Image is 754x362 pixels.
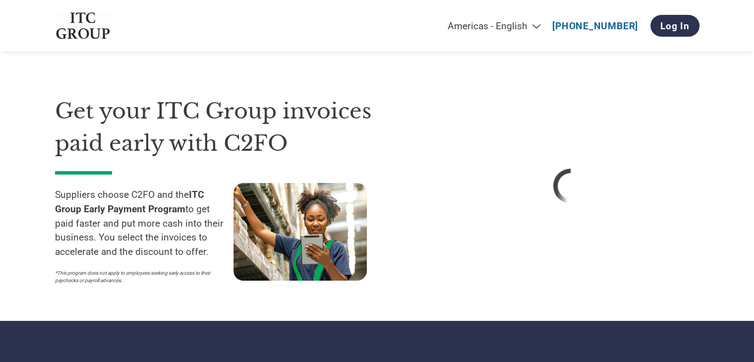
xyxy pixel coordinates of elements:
p: Suppliers choose C2FO and the to get paid faster and put more cash into their business. You selec... [55,188,233,259]
a: Log In [650,15,699,37]
a: [PHONE_NUMBER] [552,20,638,32]
img: supply chain worker [233,183,367,281]
h1: Get your ITC Group invoices paid early with C2FO [55,95,412,159]
p: *This program does not apply to employees seeking early access to their paychecks or payroll adva... [55,269,224,284]
strong: ITC Group Early Payment Program [55,189,204,215]
img: ITC Group [55,12,112,40]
